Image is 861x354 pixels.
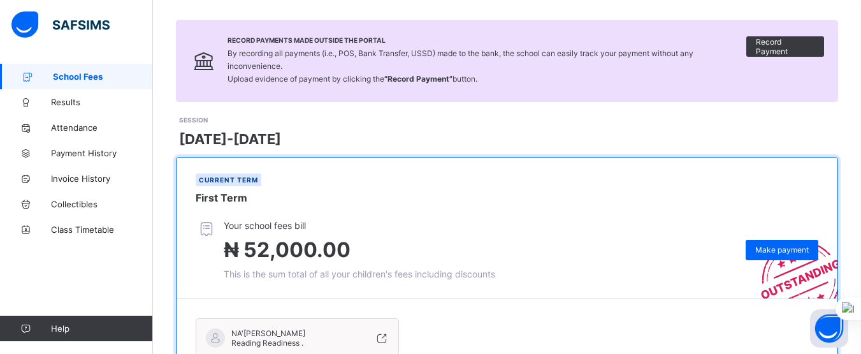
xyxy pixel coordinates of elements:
[224,237,351,262] span: ₦ 52,000.00
[228,36,746,44] span: Record Payments Made Outside the Portal
[384,74,452,84] b: “Record Payment”
[51,199,153,209] span: Collectibles
[756,37,814,56] span: Record Payment
[179,131,281,147] span: [DATE]-[DATE]
[231,328,305,338] span: NA'[PERSON_NAME]
[51,225,153,235] span: Class Timetable
[179,116,208,124] span: SESSION
[53,71,153,82] span: School Fees
[51,148,153,158] span: Payment History
[199,176,258,184] span: Current term
[745,226,837,299] img: outstanding-stamp.3c148f88c3ebafa6da95868fa43343a1.svg
[224,220,495,231] span: Your school fees bill
[196,191,247,204] span: First Term
[51,97,153,107] span: Results
[11,11,110,38] img: safsims
[228,48,693,84] span: By recording all payments (i.e., POS, Bank Transfer, USSD) made to the bank, the school can easil...
[810,309,848,348] button: Open asap
[755,245,809,254] span: Make payment
[51,323,152,334] span: Help
[231,338,303,348] span: Reading Readiness .
[51,173,153,184] span: Invoice History
[51,122,153,133] span: Attendance
[224,269,495,279] span: This is the sum total of all your children's fees including discounts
